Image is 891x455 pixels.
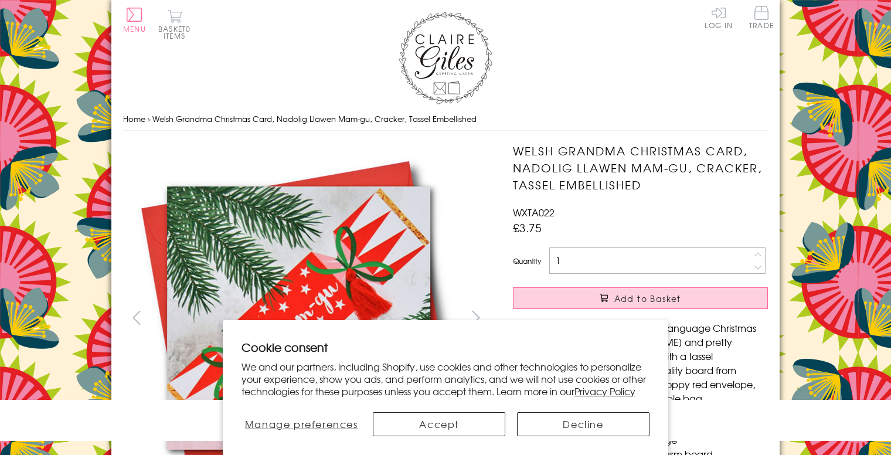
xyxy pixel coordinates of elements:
a: Trade [749,6,774,31]
span: Trade [749,6,774,29]
span: Menu [123,23,146,34]
a: Log In [705,6,733,29]
label: Quantity [513,256,541,266]
button: Manage preferences [242,412,361,436]
span: Welsh Grandma Christmas Card, Nadolig Llawen Mam-gu, Cracker, Tassel Embellished [152,113,477,124]
span: › [148,113,150,124]
span: Add to Basket [614,293,681,304]
p: We and our partners, including Shopify, use cookies and other technologies to personalize your ex... [242,361,649,397]
nav: breadcrumbs [123,107,768,131]
a: Privacy Policy [574,384,635,398]
span: WXTA022 [513,205,555,219]
button: Decline [517,412,649,436]
button: Accept [373,412,505,436]
span: Manage preferences [245,417,358,431]
button: Menu [123,8,146,32]
button: Basket0 items [158,9,191,39]
span: £3.75 [513,219,542,236]
img: Claire Giles Greetings Cards [399,12,492,104]
button: next [463,304,489,331]
h1: Welsh Grandma Christmas Card, Nadolig Llawen Mam-gu, Cracker, Tassel Embellished [513,142,768,193]
a: Home [123,113,145,124]
button: prev [123,304,149,331]
h2: Cookie consent [242,339,649,355]
button: Add to Basket [513,287,768,309]
span: 0 items [164,23,191,41]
